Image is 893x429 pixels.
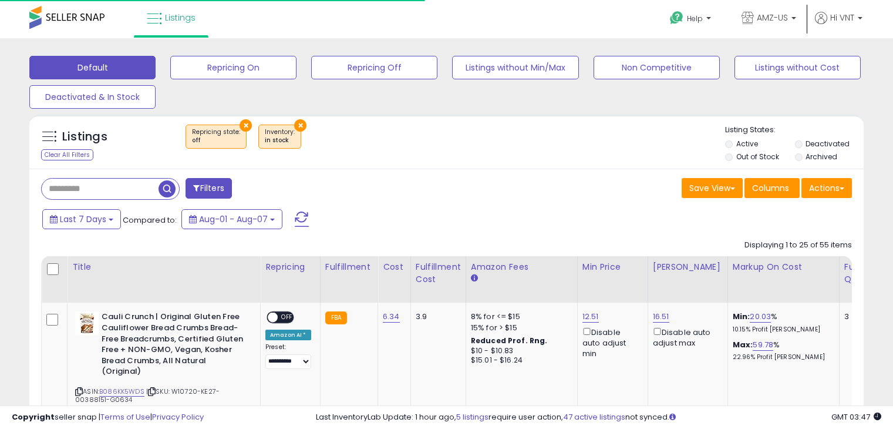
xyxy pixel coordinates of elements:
b: Reduced Prof. Rng. [471,336,548,346]
div: Disable auto adjust max [653,326,719,348]
b: Min: [733,311,750,322]
div: Fulfillment Cost [416,261,461,286]
span: | SKU: W10720-KE27-00388151-G0634 [75,387,220,404]
div: 15% for > $15 [471,323,568,333]
div: Repricing [265,261,315,273]
div: Amazon Fees [471,261,572,273]
a: 12.51 [582,311,599,323]
div: $10 - $10.83 [471,346,568,356]
div: [PERSON_NAME] [653,261,723,273]
button: Listings without Min/Max [452,56,578,79]
a: 59.78 [753,339,773,351]
a: 5 listings [456,411,488,423]
span: Compared to: [123,214,177,226]
span: Aug-01 - Aug-07 [199,213,268,225]
div: 8% for <= $15 [471,311,568,322]
div: $15.01 - $16.24 [471,356,568,366]
div: Markup on Cost [733,261,834,273]
span: Help [687,14,703,24]
button: Non Competitive [594,56,720,79]
span: AMZ-US [757,12,788,24]
button: Columns [744,178,800,198]
div: Min Price [582,261,643,273]
a: Hi VNT [815,12,862,38]
a: 6.34 [383,311,400,323]
a: 20.03 [750,311,771,323]
div: 3.9 [416,311,457,322]
a: Help [661,2,723,38]
a: B086KK5WDS [99,387,144,397]
div: Preset: [265,343,311,370]
div: % [733,340,830,361]
label: Deactivated [806,139,850,149]
span: Last 7 Days [60,213,106,225]
div: Clear All Filters [41,149,93,160]
small: FBA [325,311,347,324]
div: Last InventoryLab Update: 1 hour ago, require user action, not synced. [316,412,881,423]
div: 3 [844,311,881,322]
i: Get Help [669,11,684,25]
span: Inventory : [265,128,295,145]
b: Cauli Crunch | Original Gluten Free Cauliflower Bread Crumbs Bread-Free Breadcrumbs, Certified Gl... [102,311,244,380]
button: Actions [801,178,852,198]
span: 2025-08-15 03:47 GMT [831,411,881,423]
div: Fulfillment [325,261,373,273]
label: Out of Stock [736,152,779,162]
button: × [294,119,306,132]
div: off [192,136,240,145]
strong: Copyright [12,411,55,423]
button: Aug-01 - Aug-07 [181,209,282,229]
div: % [733,311,830,333]
th: The percentage added to the cost of goods (COGS) that forms the calculator for Min & Max prices. [727,256,839,303]
span: Repricing state : [192,128,240,145]
span: Columns [752,182,789,194]
button: Repricing On [170,56,296,79]
b: Max: [733,339,753,350]
button: Filters [186,178,231,199]
small: Amazon Fees. [471,273,478,284]
button: Deactivated & In Stock [29,85,156,109]
a: 47 active listings [563,411,625,423]
button: Listings without Cost [734,56,861,79]
button: Last 7 Days [42,209,121,229]
div: Disable auto adjust min [582,326,639,360]
span: Listings [165,12,196,24]
button: × [240,119,252,132]
h5: Listings [62,129,107,145]
label: Archived [806,152,837,162]
p: 10.15% Profit [PERSON_NAME] [733,326,830,334]
button: Repricing Off [311,56,437,79]
div: seller snap | | [12,412,204,423]
a: 16.51 [653,311,669,323]
span: Hi VNT [830,12,854,24]
button: Default [29,56,156,79]
div: Title [72,261,255,273]
span: OFF [278,313,296,323]
div: Cost [383,261,406,273]
a: Terms of Use [100,411,150,423]
div: Fulfillable Quantity [844,261,885,286]
div: Displaying 1 to 25 of 55 items [744,240,852,251]
a: Privacy Policy [152,411,204,423]
div: Amazon AI * [265,330,311,340]
p: 22.96% Profit [PERSON_NAME] [733,353,830,361]
button: Save View [682,178,743,198]
label: Active [736,139,758,149]
img: 41cMPWQr+YL._SL40_.jpg [75,311,99,335]
div: in stock [265,136,295,145]
p: Listing States: [725,125,864,136]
